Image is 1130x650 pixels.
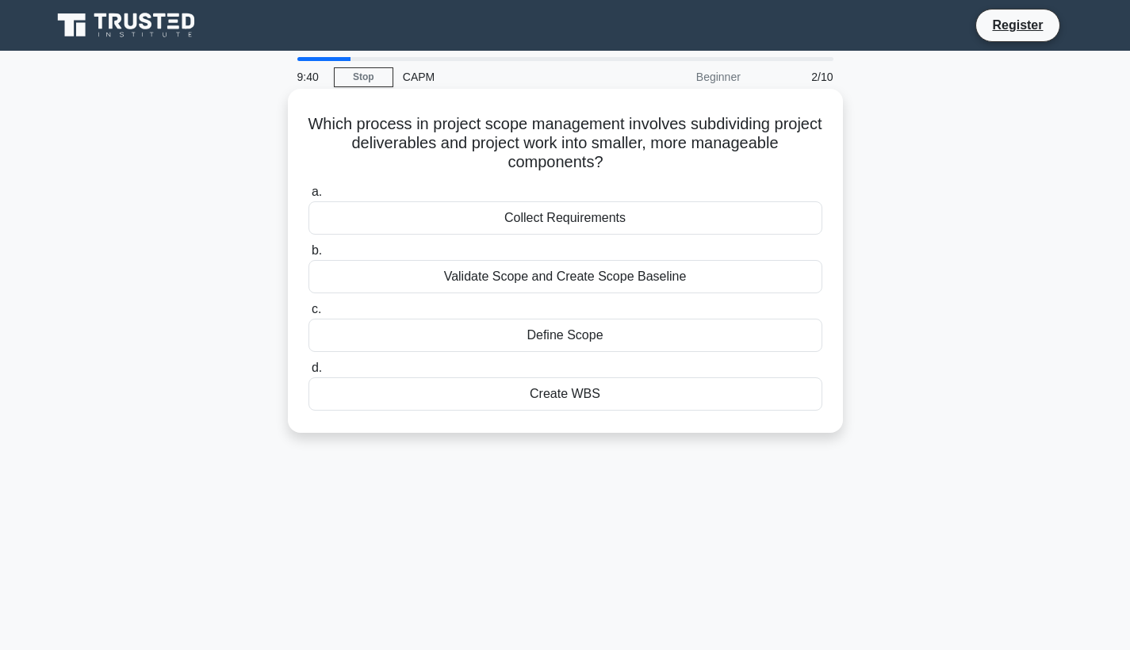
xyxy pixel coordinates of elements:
[334,67,393,87] a: Stop
[308,319,822,352] div: Define Scope
[393,61,611,93] div: CAPM
[312,185,322,198] span: a.
[312,243,322,257] span: b.
[288,61,334,93] div: 9:40
[312,302,321,315] span: c.
[611,61,750,93] div: Beginner
[312,361,322,374] span: d.
[308,260,822,293] div: Validate Scope and Create Scope Baseline
[308,201,822,235] div: Collect Requirements
[983,15,1052,35] a: Register
[308,377,822,411] div: Create WBS
[750,61,843,93] div: 2/10
[307,114,824,173] h5: Which process in project scope management involves subdividing project deliverables and project w...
